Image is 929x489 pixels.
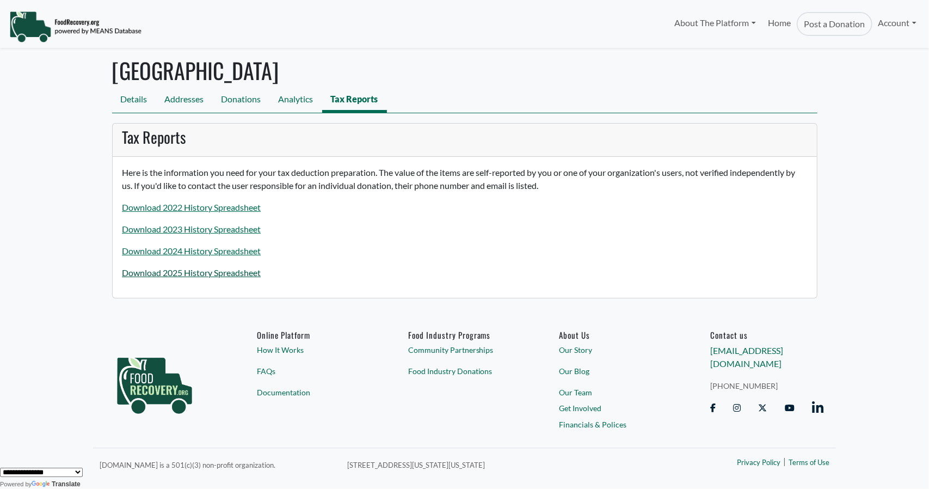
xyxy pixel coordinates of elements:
a: Analytics [270,88,322,113]
h1: [GEOGRAPHIC_DATA] [112,57,817,83]
a: Terms of Use [789,458,829,469]
img: Google Translate [32,481,52,488]
a: About The Platform [668,12,761,34]
a: [PHONE_NUMBER] [710,380,823,392]
h6: Contact us [710,330,823,340]
a: Documentation [257,387,370,398]
img: food_recovery_green_logo-76242d7a27de7ed26b67be613a865d9c9037ba317089b267e0515145e5e51427.png [106,330,204,433]
a: [EMAIL_ADDRESS][DOMAIN_NAME] [710,346,783,369]
a: Get Involved [559,403,673,414]
a: Privacy Policy [737,458,780,469]
a: Translate [32,480,81,488]
a: Our Story [559,345,673,356]
p: Here is the information you need for your tax deduction preparation. The value of the items are s... [122,166,807,192]
a: Tax Reports [322,88,387,113]
a: FAQs [257,365,370,377]
h6: Online Platform [257,330,370,340]
p: [DOMAIN_NAME] is a 501(c)(3) non-profit organization. [100,458,334,471]
a: Download 2024 History Spreadsheet [122,246,261,256]
a: Addresses [156,88,213,113]
img: NavigationLogo_FoodRecovery-91c16205cd0af1ed486a0f1a7774a6544ea792ac00100771e7dd3ec7c0e58e41.png [9,10,141,43]
a: Home [762,12,797,36]
a: Community Partnerships [408,345,521,356]
a: Financials & Polices [559,419,673,430]
a: Details [112,88,156,113]
h6: Food Industry Programs [408,330,521,340]
a: Our Team [559,387,673,398]
a: Food Industry Donations [408,365,521,377]
a: Our Blog [559,365,673,377]
a: Download 2025 History Spreadsheet [122,267,261,278]
span: | [783,455,786,468]
a: Download 2022 History Spreadsheet [122,202,261,212]
a: Post a Donation [797,12,872,36]
h3: Tax Reports [122,128,807,146]
a: How It Works [257,345,370,356]
a: About Us [559,330,673,340]
a: Donations [213,88,270,113]
a: Download 2023 History Spreadsheet [122,224,261,234]
p: [STREET_ADDRESS][US_STATE][US_STATE] [347,458,644,471]
a: Account [872,12,922,34]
